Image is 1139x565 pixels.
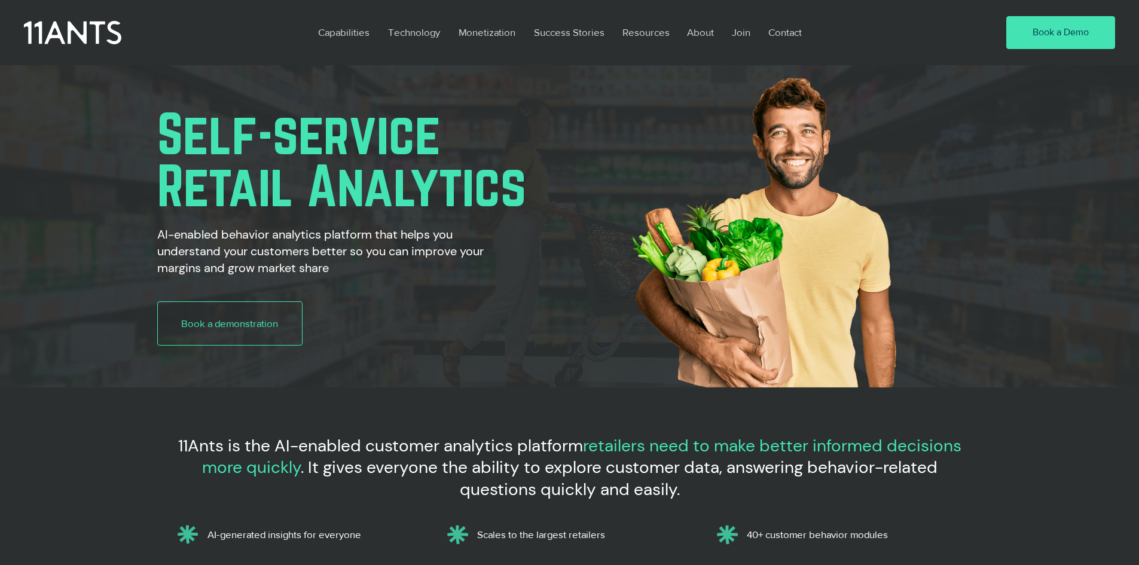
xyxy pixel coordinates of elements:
a: Contact [759,19,812,46]
p: Scales to the largest retailers [477,529,695,540]
span: 11Ants is the AI-enabled customer analytics platform [178,435,583,457]
a: Technology [379,19,450,46]
a: Join [723,19,759,46]
p: Resources [616,19,676,46]
a: Resources [613,19,678,46]
p: Join [726,19,756,46]
span: Retail Analytics [157,154,526,216]
a: Book a Demo [1006,16,1115,50]
p: Contact [762,19,808,46]
a: About [678,19,723,46]
span: Book a Demo [1033,26,1089,39]
span: Self-service [157,102,441,164]
span: . It gives everyone the ability to explore customer data, answering behavior-related questions qu... [301,456,938,500]
p: About [681,19,720,46]
p: Technology [382,19,446,46]
a: Book a demonstration [157,301,303,346]
a: Capabilities [309,19,379,46]
p: 40+ customer behavior modules [747,529,964,540]
p: Capabilities [312,19,375,46]
p: Monetization [453,19,521,46]
nav: Site [309,19,972,46]
p: Success Stories [528,19,610,46]
a: Success Stories [525,19,613,46]
span: retailers need to make better informed decisions more quickly [202,435,961,478]
a: Monetization [450,19,525,46]
span: AI-generated insights for everyone [207,529,361,540]
h2: AI-enabled behavior analytics platform that helps you understand your customers better so you can... [157,226,517,276]
span: Book a demonstration [181,316,278,331]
